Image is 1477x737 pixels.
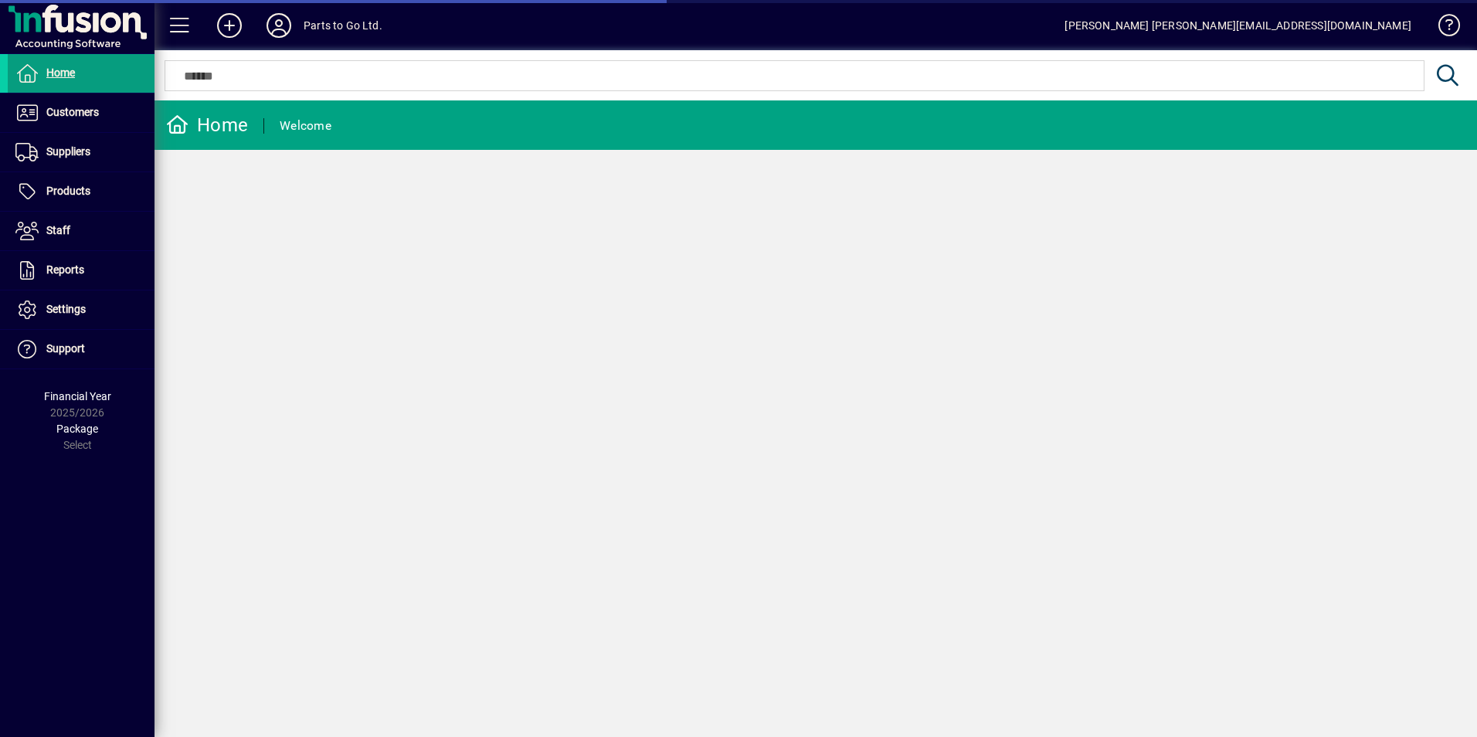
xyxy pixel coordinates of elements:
[8,290,154,329] a: Settings
[1427,3,1458,53] a: Knowledge Base
[254,12,304,39] button: Profile
[8,172,154,211] a: Products
[304,13,382,38] div: Parts to Go Ltd.
[44,390,111,402] span: Financial Year
[280,114,331,138] div: Welcome
[46,66,75,79] span: Home
[8,330,154,368] a: Support
[205,12,254,39] button: Add
[8,212,154,250] a: Staff
[46,342,85,355] span: Support
[46,145,90,158] span: Suppliers
[46,185,90,197] span: Products
[8,93,154,132] a: Customers
[46,303,86,315] span: Settings
[46,224,70,236] span: Staff
[1064,13,1411,38] div: [PERSON_NAME] [PERSON_NAME][EMAIL_ADDRESS][DOMAIN_NAME]
[166,113,248,138] div: Home
[56,423,98,435] span: Package
[46,106,99,118] span: Customers
[8,133,154,172] a: Suppliers
[8,251,154,290] a: Reports
[46,263,84,276] span: Reports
